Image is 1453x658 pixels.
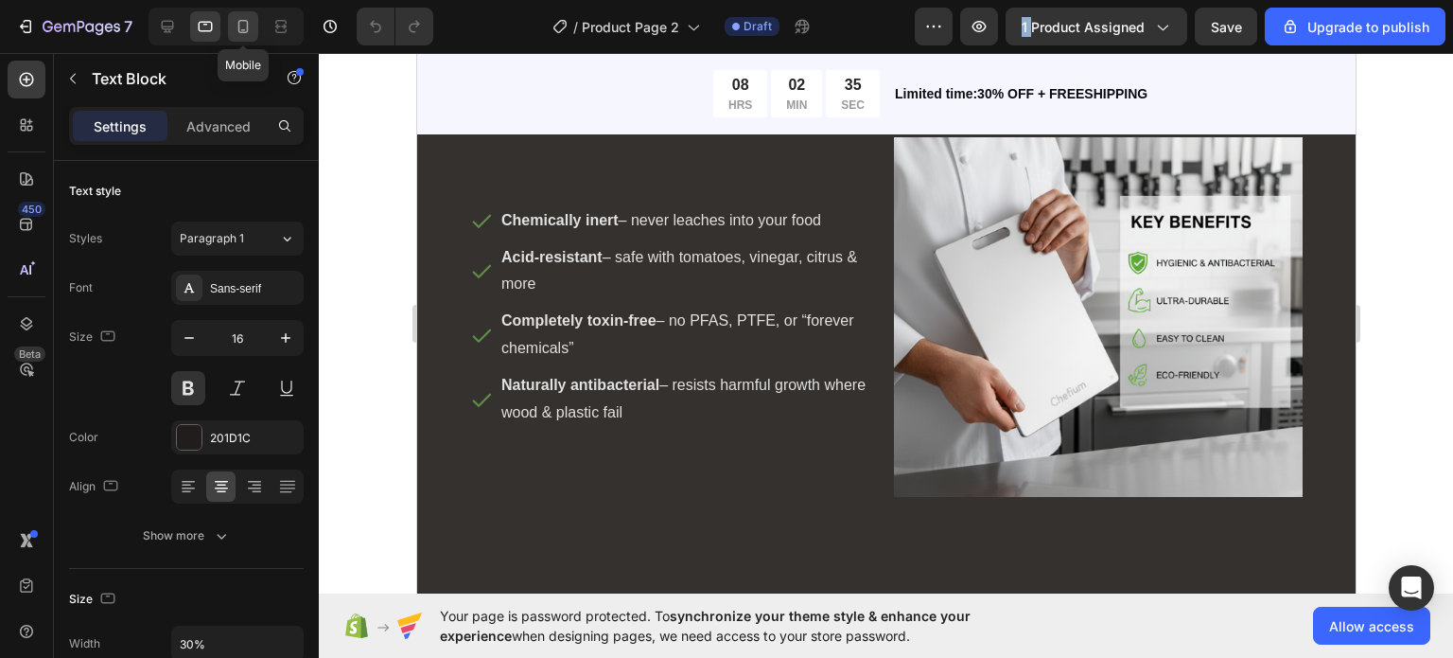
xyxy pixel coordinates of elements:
button: Paragraph 1 [171,222,304,256]
button: Save [1195,8,1257,45]
p: Text Block [92,67,253,90]
span: Product Page 2 [582,17,679,37]
div: Text style [69,183,121,200]
span: Your page is password protected. To when designing pages, we need access to your store password. [440,606,1044,646]
div: Color [69,429,98,446]
div: 450 [18,202,45,217]
div: Width [69,635,100,652]
span: 1 product assigned [1022,17,1145,37]
div: Upgrade to publish [1281,17,1429,37]
div: Font [69,279,93,296]
div: Size [69,587,119,613]
p: 7 [124,15,132,38]
div: Align [69,474,122,500]
div: Show more [143,526,231,545]
button: Show more [69,519,304,553]
button: Allow access [1313,607,1430,645]
span: Draft [744,18,772,35]
div: Beta [14,347,45,362]
div: Styles [69,230,102,247]
div: Size [69,325,119,350]
div: Undo/Redo [357,8,433,45]
div: Open Intercom Messenger [1389,565,1434,611]
span: synchronize your theme style & enhance your experience [440,608,971,644]
span: Save [1211,19,1242,35]
img: gempages_585604059340210845-82d2eaf8-071c-4fad-847a-2110c5092121.png [477,84,885,444]
button: Upgrade to publish [1265,8,1445,45]
p: Advanced [186,116,251,136]
span: / [573,17,578,37]
div: 201D1C [210,430,299,447]
span: Allow access [1329,616,1414,636]
p: Settings [94,116,147,136]
iframe: Design area [417,53,1356,594]
div: Sans-serif [210,280,299,297]
button: 1 product assigned [1006,8,1187,45]
button: 7 [8,8,141,45]
span: Paragraph 1 [180,230,244,247]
